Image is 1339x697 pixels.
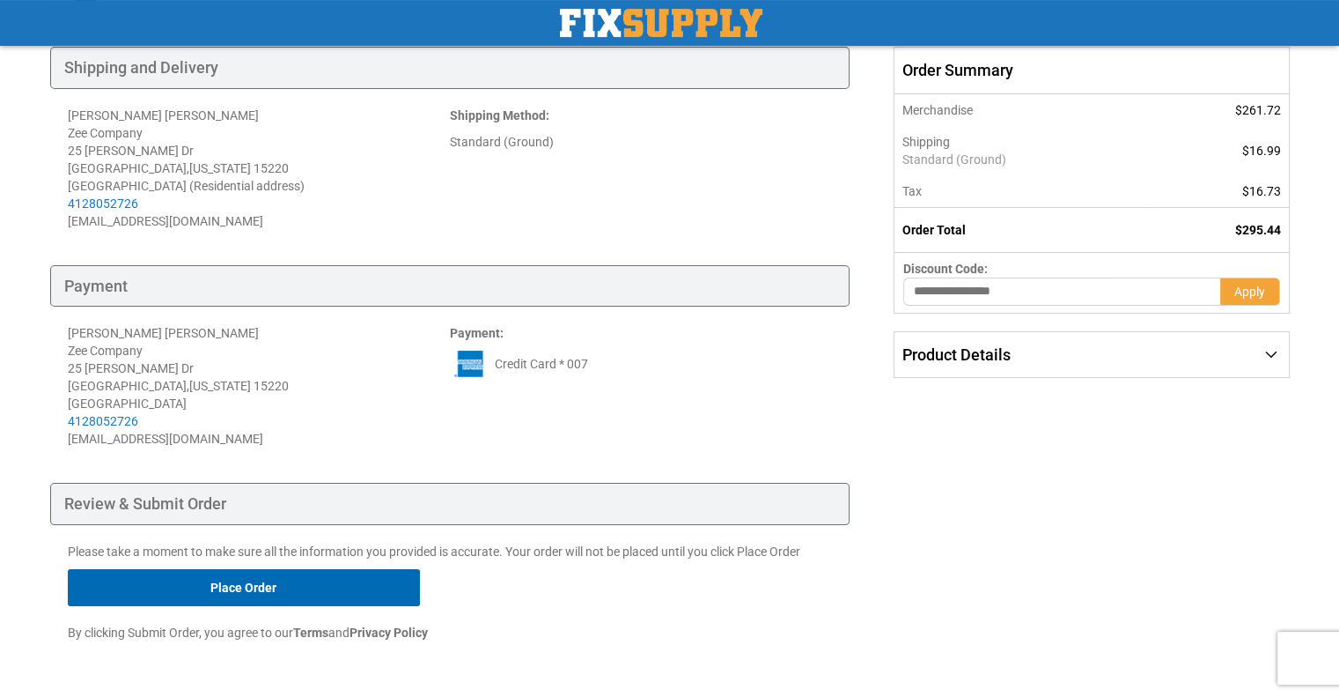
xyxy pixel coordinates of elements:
th: Tax [894,175,1154,208]
span: Standard (Ground) [902,151,1144,168]
button: Place Order [68,569,420,606]
div: Standard (Ground) [450,133,832,151]
span: $261.72 [1235,103,1281,117]
span: $295.44 [1235,223,1281,237]
span: Product Details [902,345,1011,364]
div: Payment [50,265,850,308]
div: Review & Submit Order [50,483,850,525]
button: Apply [1220,278,1280,306]
strong: Order Total [902,223,966,237]
img: ae.png [450,351,490,377]
span: $16.99 [1242,144,1281,158]
strong: : [450,326,504,340]
div: Credit Card * 007 [450,351,832,377]
span: [US_STATE] [189,379,251,393]
p: Please take a moment to make sure all the information you provided is accurate. Your order will n... [68,543,833,560]
span: Shipping Method [450,108,546,122]
div: [PERSON_NAME] [PERSON_NAME] Zee Company 25 [PERSON_NAME] Dr [GEOGRAPHIC_DATA] , 15220 [GEOGRAPHIC... [68,324,450,430]
span: Shipping [902,135,950,149]
span: [EMAIL_ADDRESS][DOMAIN_NAME] [68,432,263,446]
a: store logo [560,9,762,37]
img: Fix Industrial Supply [560,9,762,37]
strong: Terms [293,626,328,640]
div: Shipping and Delivery [50,47,850,89]
a: 4128052726 [68,196,138,211]
p: By clicking Submit Order, you agree to our and [68,624,833,641]
strong: : [450,108,549,122]
th: Merchandise [894,94,1154,126]
a: 4128052726 [68,414,138,428]
span: Discount Code: [903,262,988,276]
span: Order Summary [894,47,1289,94]
strong: Privacy Policy [349,626,428,640]
span: [US_STATE] [189,161,251,175]
address: [PERSON_NAME] [PERSON_NAME] Zee Company 25 [PERSON_NAME] Dr [GEOGRAPHIC_DATA] , 15220 [GEOGRAPHIC... [68,107,450,230]
span: [EMAIL_ADDRESS][DOMAIN_NAME] [68,214,263,228]
span: Apply [1234,285,1265,299]
span: $16.73 [1242,184,1281,198]
span: Payment [450,326,500,340]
